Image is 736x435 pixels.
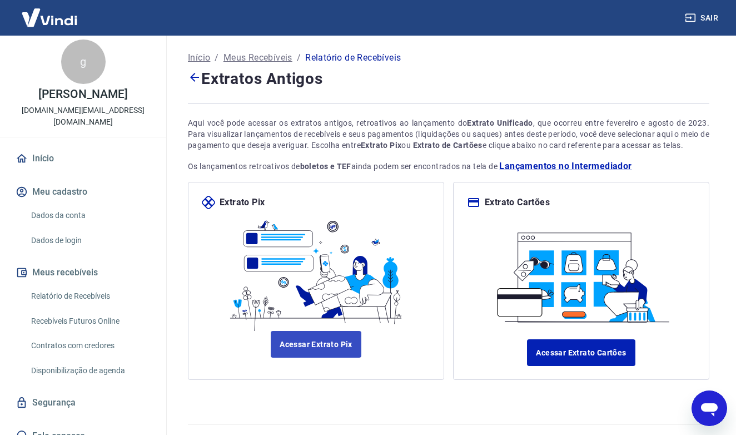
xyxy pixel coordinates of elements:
a: Acessar Extrato Cartões [527,339,635,366]
p: [PERSON_NAME] [38,88,127,100]
p: [DOMAIN_NAME][EMAIL_ADDRESS][DOMAIN_NAME] [9,105,157,128]
h4: Extratos Antigos [188,67,709,90]
iframe: Botão para abrir a janela de mensagens [692,390,727,426]
a: Lançamentos no Intermediador [499,160,631,173]
a: Disponibilização de agenda [27,359,153,382]
strong: Extrato Pix [361,141,401,150]
p: Relatório de Recebíveis [305,51,401,65]
button: Meus recebíveis [13,260,153,285]
button: Meu cadastro [13,180,153,204]
img: ilustrapix.38d2ed8fdf785898d64e9b5bf3a9451d.svg [225,209,407,331]
button: Sair [683,8,723,28]
p: / [297,51,301,65]
img: Vindi [13,1,86,34]
a: Dados de login [27,229,153,252]
img: ilustracard.1447bf24807628a904eb562bb34ea6f9.svg [490,223,673,326]
p: Extrato Pix [220,196,265,209]
strong: Extrato Unificado [467,118,533,127]
a: Acessar Extrato Pix [271,331,361,358]
a: Recebíveis Futuros Online [27,310,153,333]
p: / [215,51,218,65]
a: Meus Recebíveis [223,51,292,65]
div: Aqui você pode acessar os extratos antigos, retroativos ao lançamento do , que ocorreu entre feve... [188,117,709,151]
a: Dados da conta [27,204,153,227]
a: Contratos com credores [27,334,153,357]
p: Extrato Cartões [485,196,550,209]
a: Início [13,146,153,171]
a: Relatório de Recebíveis [27,285,153,308]
strong: boletos e TEF [300,162,351,171]
div: g [61,39,106,84]
a: Início [188,51,210,65]
p: Os lançamentos retroativos de ainda podem ser encontrados na tela de [188,160,709,173]
strong: Extrato de Cartões [413,141,483,150]
a: Segurança [13,390,153,415]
